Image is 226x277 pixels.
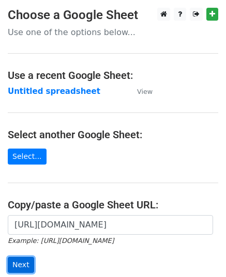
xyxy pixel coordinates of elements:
iframe: Chat Widget [174,227,226,277]
a: Untitled spreadsheet [8,87,100,96]
input: Paste your Google Sheet URL here [8,215,213,235]
p: Use one of the options below... [8,27,218,38]
small: View [137,88,153,95]
a: Select... [8,149,47,165]
h4: Use a recent Google Sheet: [8,69,218,82]
h4: Select another Google Sheet: [8,128,218,141]
h4: Copy/paste a Google Sheet URL: [8,199,218,211]
a: View [127,87,153,96]
input: Next [8,257,34,273]
small: Example: [URL][DOMAIN_NAME] [8,237,114,245]
h3: Choose a Google Sheet [8,8,218,23]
